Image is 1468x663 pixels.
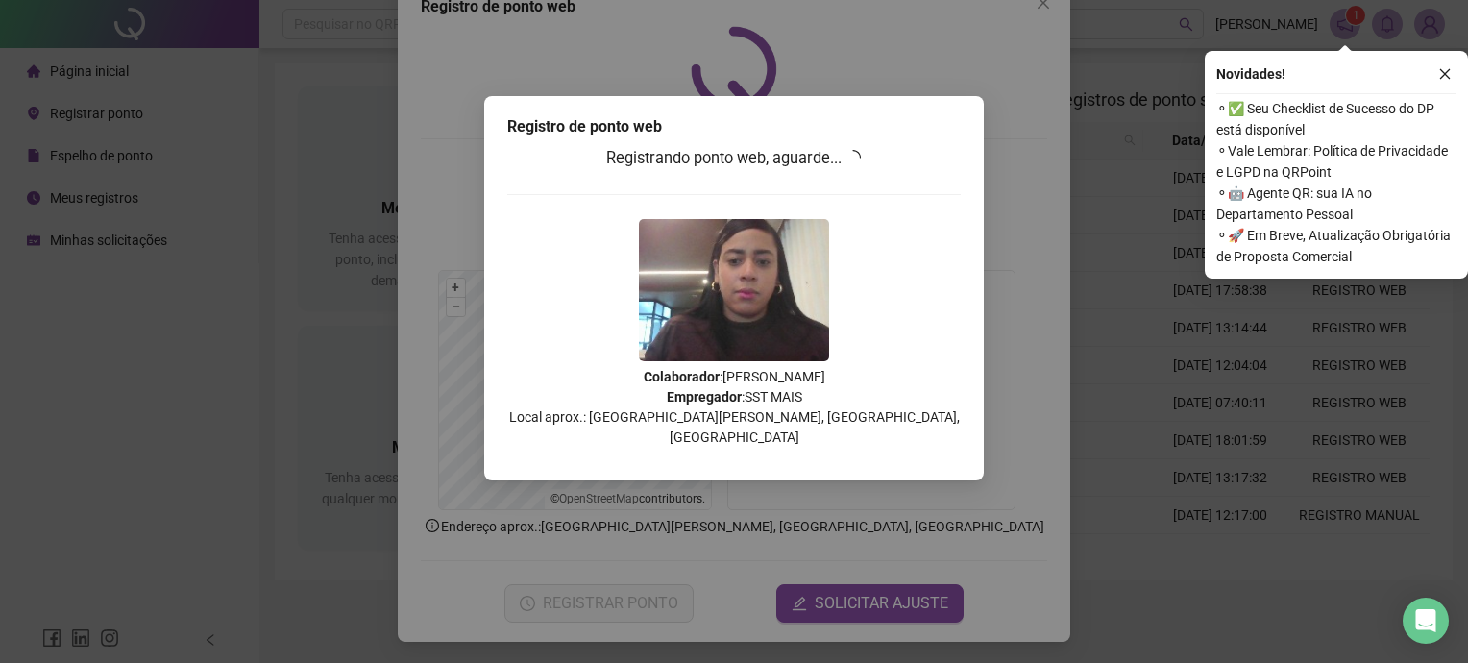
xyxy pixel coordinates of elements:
div: Open Intercom Messenger [1403,598,1449,644]
span: ⚬ Vale Lembrar: Política de Privacidade e LGPD na QRPoint [1216,140,1456,183]
span: close [1438,67,1452,81]
img: 2Q== [639,219,829,361]
p: : [PERSON_NAME] : SST MAIS Local aprox.: [GEOGRAPHIC_DATA][PERSON_NAME], [GEOGRAPHIC_DATA], [GEOG... [507,367,961,448]
span: ⚬ ✅ Seu Checklist de Sucesso do DP está disponível [1216,98,1456,140]
span: loading [844,148,864,168]
span: ⚬ 🤖 Agente QR: sua IA no Departamento Pessoal [1216,183,1456,225]
div: Registro de ponto web [507,115,961,138]
h3: Registrando ponto web, aguarde... [507,146,961,171]
strong: Colaborador [644,369,720,384]
strong: Empregador [667,389,742,405]
span: ⚬ 🚀 Em Breve, Atualização Obrigatória de Proposta Comercial [1216,225,1456,267]
span: Novidades ! [1216,63,1285,85]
